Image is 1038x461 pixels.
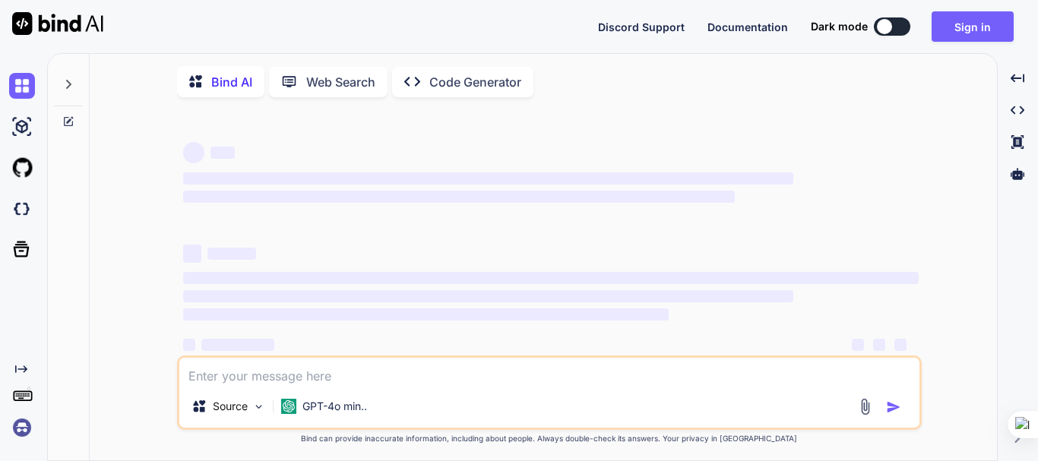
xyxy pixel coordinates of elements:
[183,191,735,203] span: ‌
[252,400,265,413] img: Pick Models
[210,147,235,159] span: ‌
[707,21,788,33] span: Documentation
[598,19,685,35] button: Discord Support
[12,12,103,35] img: Bind AI
[852,339,864,351] span: ‌
[9,73,35,99] img: chat
[429,73,521,91] p: Code Generator
[9,415,35,440] img: signin
[183,142,204,163] span: ‌
[9,155,35,181] img: githubLight
[856,398,874,415] img: attachment
[177,433,922,444] p: Bind can provide inaccurate information, including about people. Always double-check its answers....
[281,399,296,414] img: GPT-4o mini
[183,172,793,185] span: ‌
[9,196,35,222] img: darkCloudIdeIcon
[894,339,907,351] span: ‌
[302,399,367,414] p: GPT-4o min..
[886,399,901,415] img: icon
[873,339,885,351] span: ‌
[183,245,201,263] span: ‌
[598,21,685,33] span: Discord Support
[183,290,793,302] span: ‌
[932,11,1014,42] button: Sign in
[211,73,252,91] p: Bind AI
[306,73,375,91] p: Web Search
[811,19,868,34] span: Dark mode
[183,308,669,320] span: ‌
[707,19,788,35] button: Documentation
[183,272,919,284] span: ‌
[201,339,274,351] span: ‌
[9,114,35,140] img: ai-studio
[207,248,256,260] span: ‌
[213,399,248,414] p: Source
[183,339,195,351] span: ‌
